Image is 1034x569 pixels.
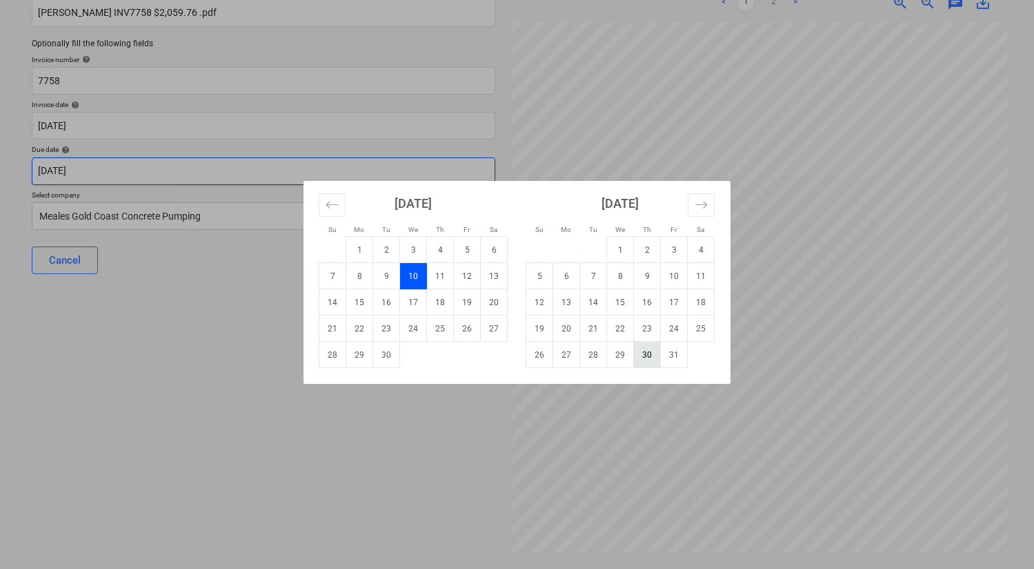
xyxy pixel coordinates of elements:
td: Friday, October 24, 2025 [661,316,688,342]
strong: [DATE] [601,196,639,211]
td: Monday, October 6, 2025 [553,263,580,289]
strong: [DATE] [395,196,432,211]
td: Monday, October 20, 2025 [553,316,580,342]
td: Monday, October 13, 2025 [553,289,580,316]
td: Wednesday, October 29, 2025 [607,342,634,368]
td: Thursday, September 25, 2025 [427,316,454,342]
td: Wednesday, October 1, 2025 [607,237,634,263]
td: Sunday, September 14, 2025 [319,289,346,316]
td: Monday, September 22, 2025 [346,316,373,342]
td: Sunday, September 7, 2025 [319,263,346,289]
td: Thursday, September 18, 2025 [427,289,454,316]
td: Tuesday, September 30, 2025 [373,342,400,368]
td: Thursday, October 16, 2025 [634,289,661,316]
td: Saturday, October 11, 2025 [688,263,715,289]
td: Sunday, October 12, 2025 [526,289,553,316]
small: Tu [382,226,390,233]
td: Saturday, September 13, 2025 [481,263,508,289]
td: Sunday, October 5, 2025 [526,263,553,289]
td: Sunday, October 19, 2025 [526,316,553,342]
td: Saturday, October 25, 2025 [688,316,715,342]
td: Tuesday, October 14, 2025 [580,289,607,316]
td: Thursday, October 30, 2025 [634,342,661,368]
td: Wednesday, October 22, 2025 [607,316,634,342]
td: Tuesday, October 21, 2025 [580,316,607,342]
iframe: Chat Widget [965,503,1034,569]
small: Tu [589,226,597,233]
td: Saturday, September 6, 2025 [481,237,508,263]
td: Tuesday, October 7, 2025 [580,263,607,289]
div: Calendar [304,181,730,384]
td: Sunday, October 26, 2025 [526,342,553,368]
small: Mo [561,226,571,233]
td: Monday, September 15, 2025 [346,289,373,316]
td: Selected. Wednesday, September 10, 2025 [400,263,427,289]
small: Fr [670,226,677,233]
td: Sunday, September 28, 2025 [319,342,346,368]
small: Th [643,226,651,233]
small: Sa [490,226,497,233]
small: Mo [354,226,364,233]
td: Thursday, October 23, 2025 [634,316,661,342]
td: Thursday, September 4, 2025 [427,237,454,263]
td: Thursday, September 11, 2025 [427,263,454,289]
td: Friday, September 26, 2025 [454,316,481,342]
small: Su [328,226,337,233]
small: Su [535,226,544,233]
td: Thursday, October 2, 2025 [634,237,661,263]
td: Friday, October 31, 2025 [661,342,688,368]
td: Friday, September 5, 2025 [454,237,481,263]
td: Tuesday, September 9, 2025 [373,263,400,289]
td: Friday, October 10, 2025 [661,263,688,289]
td: Saturday, October 18, 2025 [688,289,715,316]
td: Saturday, October 4, 2025 [688,237,715,263]
td: Wednesday, October 15, 2025 [607,289,634,316]
td: Tuesday, September 16, 2025 [373,289,400,316]
td: Wednesday, September 17, 2025 [400,289,427,316]
td: Friday, October 17, 2025 [661,289,688,316]
td: Wednesday, October 8, 2025 [607,263,634,289]
small: We [615,226,625,233]
td: Tuesday, October 28, 2025 [580,342,607,368]
td: Saturday, September 27, 2025 [481,316,508,342]
td: Monday, September 8, 2025 [346,263,373,289]
td: Monday, October 27, 2025 [553,342,580,368]
td: Friday, September 19, 2025 [454,289,481,316]
td: Sunday, September 21, 2025 [319,316,346,342]
td: Monday, September 1, 2025 [346,237,373,263]
td: Tuesday, September 23, 2025 [373,316,400,342]
td: Friday, October 3, 2025 [661,237,688,263]
small: Th [436,226,444,233]
td: Monday, September 29, 2025 [346,342,373,368]
small: We [408,226,418,233]
td: Saturday, September 20, 2025 [481,289,508,316]
td: Wednesday, September 24, 2025 [400,316,427,342]
td: Friday, September 12, 2025 [454,263,481,289]
td: Tuesday, September 2, 2025 [373,237,400,263]
td: Thursday, October 9, 2025 [634,263,661,289]
small: Sa [697,226,704,233]
button: Move forward to switch to the next month. [688,193,715,217]
small: Fr [464,226,470,233]
td: Wednesday, September 3, 2025 [400,237,427,263]
button: Move backward to switch to the previous month. [319,193,346,217]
